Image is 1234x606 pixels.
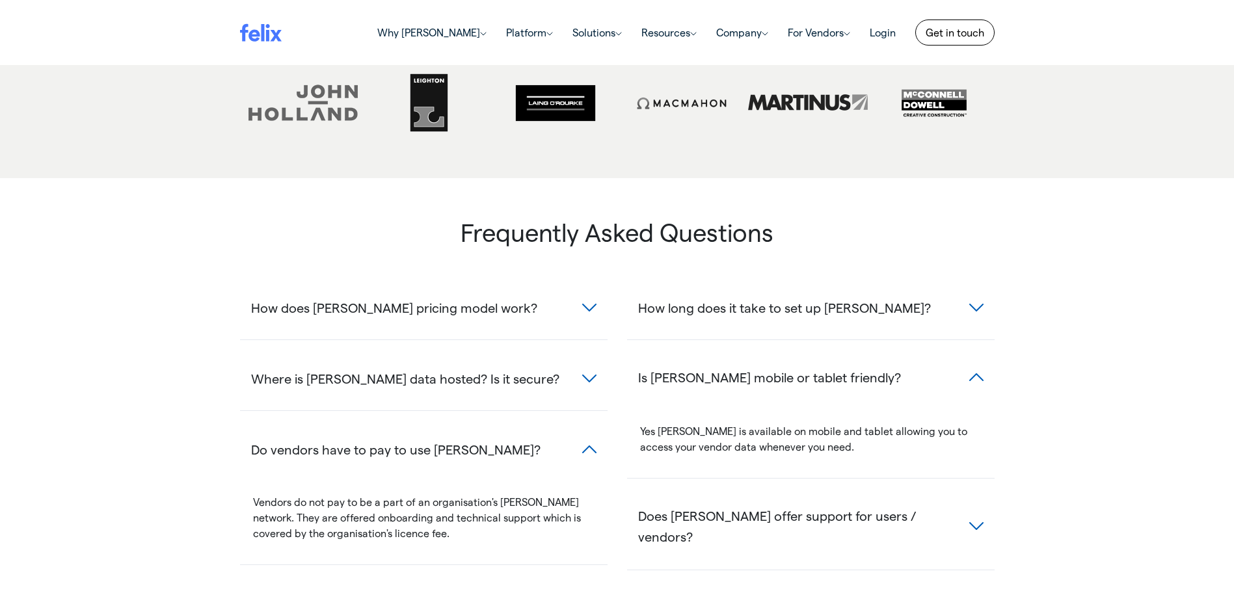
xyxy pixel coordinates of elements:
[253,495,581,539] span: Vendors do not pay to be a part of an organisation's [PERSON_NAME] network. They are offered onbo...
[496,20,563,46] a: Platform
[368,20,496,46] a: Why [PERSON_NAME]
[240,217,995,257] h3: Frequently Asked Questions
[240,23,282,41] img: felix logo
[622,73,742,132] img: macmahon greyscale
[778,20,860,46] a: For Vendors
[251,297,537,318] span: How does [PERSON_NAME] pricing model work?
[915,20,995,46] a: Get in touch
[860,20,905,46] a: Login
[251,368,559,389] span: Where is [PERSON_NAME] data hosted? Is it secure?
[874,73,994,132] img: mcdow greyscale
[251,439,541,460] span: Do vendors have to pay to use [PERSON_NAME]?
[240,289,608,326] button: How does [PERSON_NAME] pricing model work?
[638,297,931,318] span: How long does it take to set up [PERSON_NAME]?
[627,358,995,396] button: Is [PERSON_NAME] mobile or tablet friendly?
[240,430,608,468] button: Do vendors have to pay to use [PERSON_NAME]?
[748,73,868,132] img: Martinus-greyscale
[627,289,995,326] button: How long does it take to set up [PERSON_NAME]?
[640,425,967,453] span: Yes [PERSON_NAME] is available on mobile and tablet allowing you to access your vendor data whene...
[496,73,615,132] img: LOR greyscale
[369,73,489,132] img: Leighton-greyscale
[632,20,706,46] a: Resources
[638,367,901,388] span: Is [PERSON_NAME] mobile or tablet friendly?
[563,20,632,46] a: Solutions
[627,497,995,555] button: Does [PERSON_NAME] offer support for users / vendors?
[240,360,608,397] button: Where is [PERSON_NAME] data hosted? Is it secure?
[638,505,969,547] span: Does [PERSON_NAME] offer support for users / vendors?
[243,73,363,132] img: John_Holland_Logo B&W
[706,20,778,46] a: Company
